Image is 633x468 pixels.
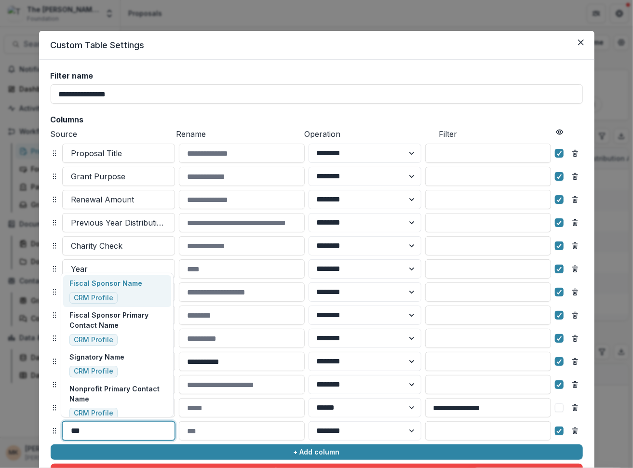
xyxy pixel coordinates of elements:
label: Filter name [51,71,577,80]
button: Remove column [567,261,583,277]
p: Fiscal Sponsor Primary Contact Name [69,310,165,330]
header: Custom Table Settings [39,31,594,60]
button: Remove column [567,377,583,392]
p: Source [51,128,172,140]
button: Remove column [567,423,583,439]
p: Signatory Name [69,352,124,362]
button: Remove column [567,192,583,207]
span: CRM Profile [74,336,113,344]
button: Remove column [567,331,583,346]
button: Remove column [567,400,583,415]
button: Remove column [567,238,583,254]
button: Remove column [567,284,583,300]
p: Rename [176,128,300,140]
button: Remove column [567,146,583,161]
button: Remove column [567,215,583,230]
button: Remove column [567,354,583,369]
h2: Columns [51,115,583,124]
p: Fiscal Sponsor Name [69,278,142,288]
button: Close [573,35,589,50]
span: CRM Profile [74,409,113,417]
button: Remove column [567,169,583,184]
span: CRM Profile [74,367,113,375]
span: CRM Profile [74,294,113,302]
button: Remove column [567,308,583,323]
p: Nonprofit Primary Contact Name [69,384,165,404]
p: Filter [439,128,552,140]
p: Operation [304,128,435,140]
button: + Add column [51,444,583,460]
